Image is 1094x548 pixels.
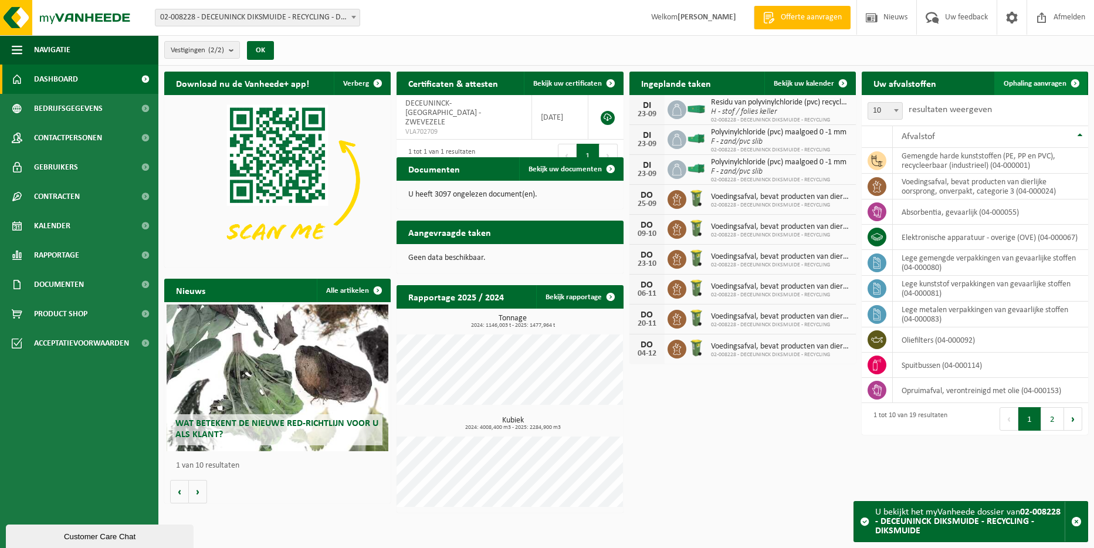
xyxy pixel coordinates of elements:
[686,248,706,268] img: WB-0140-HPE-GN-50
[711,342,850,351] span: Voedingsafval, bevat producten van dierlijke oorsprong, onverpakt, categorie 3
[317,279,389,302] a: Alle artikelen
[34,94,103,123] span: Bedrijfsgegevens
[635,251,659,260] div: DO
[909,105,992,114] label: resultaten weergeven
[577,144,600,167] button: 1
[711,117,850,124] span: 02-008228 - DECEUNINCK DIKSMUIDE - RECYCLING
[34,123,102,153] span: Contactpersonen
[868,102,903,120] span: 10
[208,46,224,54] count: (2/2)
[635,310,659,320] div: DO
[164,279,217,302] h2: Nieuws
[1018,407,1041,431] button: 1
[711,158,846,167] span: Polyvinylchloride (pvc) maalgoed 0 -1 mm
[402,323,623,329] span: 2024: 1146,003 t - 2025: 1477,964 t
[34,299,87,329] span: Product Shop
[711,312,850,322] span: Voedingsafval, bevat producten van dierlijke oorsprong, onverpakt, categorie 3
[635,191,659,200] div: DO
[862,72,948,94] h2: Uw afvalstoffen
[532,95,588,140] td: [DATE]
[1064,407,1082,431] button: Next
[34,182,80,211] span: Contracten
[408,254,611,262] p: Geen data beschikbaar.
[164,95,391,265] img: Download de VHEPlus App
[635,200,659,208] div: 25-09
[334,72,389,95] button: Verberg
[635,260,659,268] div: 23-10
[529,165,602,173] span: Bekijk uw documenten
[189,480,207,503] button: Volgende
[686,218,706,238] img: WB-0140-HPE-GN-50
[402,425,623,431] span: 2024: 4008,400 m3 - 2025: 2284,900 m3
[711,107,777,116] i: H - stof / folies keller
[397,221,503,243] h2: Aangevraagde taken
[994,72,1087,95] a: Ophaling aanvragen
[6,522,196,548] iframe: chat widget
[711,177,846,184] span: 02-008228 - DECEUNINCK DIKSMUIDE - RECYCLING
[635,340,659,350] div: DO
[711,262,850,269] span: 02-008228 - DECEUNINCK DIKSMUIDE - RECYCLING
[175,419,378,439] span: Wat betekent de nieuwe RED-richtlijn voor u als klant?
[764,72,855,95] a: Bekijk uw kalender
[711,351,850,358] span: 02-008228 - DECEUNINCK DIKSMUIDE - RECYCLING
[686,338,706,358] img: WB-0140-HPE-GN-50
[519,157,622,181] a: Bekijk uw documenten
[893,276,1088,302] td: lege kunststof verpakkingen van gevaarlijke stoffen (04-000081)
[875,502,1065,542] div: U bekijkt het myVanheede dossier van
[711,137,763,146] i: F - zand/pvc slib
[170,480,189,503] button: Vorige
[635,131,659,140] div: DI
[176,462,385,470] p: 1 van 10 resultaten
[397,72,510,94] h2: Certificaten & attesten
[711,322,850,329] span: 02-008228 - DECEUNINCK DIKSMUIDE - RECYCLING
[893,378,1088,403] td: opruimafval, verontreinigd met olie (04-000153)
[868,103,902,119] span: 10
[778,12,845,23] span: Offerte aanvragen
[893,148,1088,174] td: gemengde harde kunststoffen (PE, PP en PVC), recycleerbaar (industrieel) (04-000001)
[34,211,70,241] span: Kalender
[774,80,834,87] span: Bekijk uw kalender
[635,320,659,328] div: 20-11
[397,285,516,308] h2: Rapportage 2025 / 2024
[686,278,706,298] img: WB-0140-HPE-GN-50
[686,308,706,328] img: WB-0140-HPE-GN-50
[686,188,706,208] img: WB-0140-HPE-GN-50
[533,80,602,87] span: Bekijk uw certificaten
[408,191,611,199] p: U heeft 3097 ongelezen document(en).
[711,147,846,154] span: 02-008228 - DECEUNINCK DIKSMUIDE - RECYCLING
[711,222,850,232] span: Voedingsafval, bevat producten van dierlijke oorsprong, onverpakt, categorie 3
[893,199,1088,225] td: absorbentia, gevaarlijk (04-000055)
[635,221,659,230] div: DO
[711,232,850,239] span: 02-008228 - DECEUNINCK DIKSMUIDE - RECYCLING
[405,99,481,127] span: DECEUNINCK-[GEOGRAPHIC_DATA] - ZWEVEZELE
[1004,80,1066,87] span: Ophaling aanvragen
[171,42,224,59] span: Vestigingen
[686,133,706,144] img: HK-XO-16-GN-00
[686,103,706,114] img: HK-XC-30-GN-00
[343,80,369,87] span: Verberg
[635,280,659,290] div: DO
[629,72,723,94] h2: Ingeplande taken
[167,305,389,451] a: Wat betekent de nieuwe RED-richtlijn voor u als klant?
[558,144,577,167] button: Previous
[247,41,274,60] button: OK
[893,353,1088,378] td: spuitbussen (04-000114)
[893,327,1088,353] td: oliefilters (04-000092)
[711,202,850,209] span: 02-008228 - DECEUNINCK DIKSMUIDE - RECYCLING
[155,9,360,26] span: 02-008228 - DECEUNINCK DIKSMUIDE - RECYCLING - DIKSMUIDE
[524,72,622,95] a: Bekijk uw certificaten
[1041,407,1064,431] button: 2
[402,314,623,329] h3: Tonnage
[164,72,321,94] h2: Download nu de Vanheede+ app!
[402,417,623,431] h3: Kubiek
[875,508,1061,536] strong: 02-008228 - DECEUNINCK DIKSMUIDE - RECYCLING - DIKSMUIDE
[711,252,850,262] span: Voedingsafval, bevat producten van dierlijke oorsprong, onverpakt, categorie 3
[711,128,846,137] span: Polyvinylchloride (pvc) maalgoed 0 -1 mm
[711,282,850,292] span: Voedingsafval, bevat producten van dierlijke oorsprong, onverpakt, categorie 3
[34,65,78,94] span: Dashboard
[402,143,475,168] div: 1 tot 1 van 1 resultaten
[711,167,763,176] i: F - zand/pvc slib
[536,285,622,309] a: Bekijk rapportage
[34,153,78,182] span: Gebruikers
